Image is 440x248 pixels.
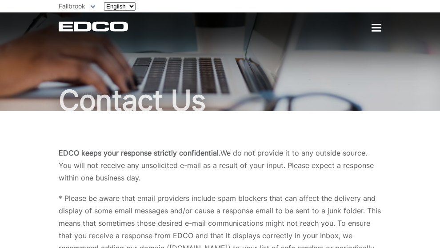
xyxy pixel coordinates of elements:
a: EDCD logo. Return to the homepage. [59,21,129,32]
p: We do not provide it to any outside source. You will not receive any unsolicited e-mail as a resu... [59,147,381,184]
span: Fallbrook [59,2,85,10]
h1: Contact Us [59,86,381,115]
b: EDCO keeps your response strictly confidential. [59,148,220,157]
select: Select a language [104,2,136,11]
